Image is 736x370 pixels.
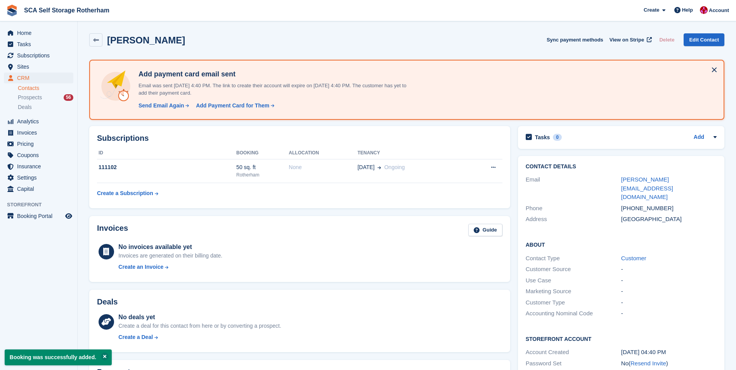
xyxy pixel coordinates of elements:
[107,35,185,45] h2: [PERSON_NAME]
[17,50,64,61] span: Subscriptions
[4,28,73,38] a: menu
[4,211,73,221] a: menu
[526,298,621,307] div: Customer Type
[526,204,621,213] div: Phone
[118,333,281,341] a: Create a Deal
[97,186,158,201] a: Create a Subscription
[118,252,222,260] div: Invoices are generated on their billing date.
[526,265,621,274] div: Customer Source
[526,287,621,296] div: Marketing Source
[6,5,18,16] img: stora-icon-8386f47178a22dfd0bd8f6a31ec36ba5ce8667c1dd55bd0f319d3a0aa187defe.svg
[196,102,269,110] div: Add Payment Card for Them
[17,39,64,50] span: Tasks
[18,94,42,101] span: Prospects
[289,163,357,171] div: None
[610,36,644,44] span: View on Stripe
[553,134,562,141] div: 0
[621,215,717,224] div: [GEOGRAPHIC_DATA]
[526,309,621,318] div: Accounting Nominal Code
[357,163,374,171] span: [DATE]
[621,287,717,296] div: -
[535,134,550,141] h2: Tasks
[21,4,113,17] a: SCA Self Storage Rotherham
[118,263,222,271] a: Create an Invoice
[621,276,717,285] div: -
[526,164,717,170] h2: Contact Details
[682,6,693,14] span: Help
[4,150,73,161] a: menu
[684,33,724,46] a: Edit Contact
[526,215,621,224] div: Address
[4,61,73,72] a: menu
[97,147,236,159] th: ID
[236,147,289,159] th: Booking
[97,224,128,237] h2: Invoices
[17,127,64,138] span: Invoices
[17,161,64,172] span: Insurance
[118,263,163,271] div: Create an Invoice
[17,183,64,194] span: Capital
[4,172,73,183] a: menu
[64,211,73,221] a: Preview store
[606,33,653,46] a: View on Stripe
[236,163,289,171] div: 50 sq. ft
[629,360,668,367] span: ( )
[4,39,73,50] a: menu
[526,359,621,368] div: Password Set
[17,150,64,161] span: Coupons
[17,138,64,149] span: Pricing
[547,33,603,46] button: Sync payment methods
[17,28,64,38] span: Home
[4,50,73,61] a: menu
[4,127,73,138] a: menu
[621,298,717,307] div: -
[193,102,275,110] a: Add Payment Card for Them
[700,6,708,14] img: Thomas Webb
[468,224,502,237] a: Guide
[4,161,73,172] a: menu
[621,348,717,357] div: [DATE] 04:40 PM
[118,313,281,322] div: No deals yet
[18,85,73,92] a: Contacts
[97,163,236,171] div: 111102
[18,103,73,111] a: Deals
[64,94,73,101] div: 56
[621,265,717,274] div: -
[17,211,64,221] span: Booking Portal
[17,61,64,72] span: Sites
[289,147,357,159] th: Allocation
[17,116,64,127] span: Analytics
[621,255,646,261] a: Customer
[384,164,405,170] span: Ongoing
[709,7,729,14] span: Account
[656,33,677,46] button: Delete
[694,133,704,142] a: Add
[621,359,717,368] div: No
[97,134,502,143] h2: Subscriptions
[99,70,132,103] img: add-payment-card-4dbda4983b697a7845d177d07a5d71e8a16f1ec00487972de202a45f1e8132f5.svg
[526,276,621,285] div: Use Case
[17,73,64,83] span: CRM
[4,183,73,194] a: menu
[644,6,659,14] span: Create
[526,175,621,202] div: Email
[139,102,184,110] div: Send Email Again
[526,348,621,357] div: Account Created
[18,93,73,102] a: Prospects 56
[621,204,717,213] div: [PHONE_NUMBER]
[236,171,289,178] div: Rotherham
[118,333,153,341] div: Create a Deal
[135,82,407,97] p: Email was sent [DATE] 4:40 PM. The link to create their account will expire on [DATE] 4:40 PM. Th...
[4,73,73,83] a: menu
[357,147,465,159] th: Tenancy
[621,176,673,200] a: [PERSON_NAME][EMAIL_ADDRESS][DOMAIN_NAME]
[630,360,666,367] a: Resend Invite
[7,201,77,209] span: Storefront
[18,104,32,111] span: Deals
[118,322,281,330] div: Create a deal for this contact from here or by converting a prospect.
[97,297,118,306] h2: Deals
[4,116,73,127] a: menu
[17,172,64,183] span: Settings
[97,189,153,197] div: Create a Subscription
[526,254,621,263] div: Contact Type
